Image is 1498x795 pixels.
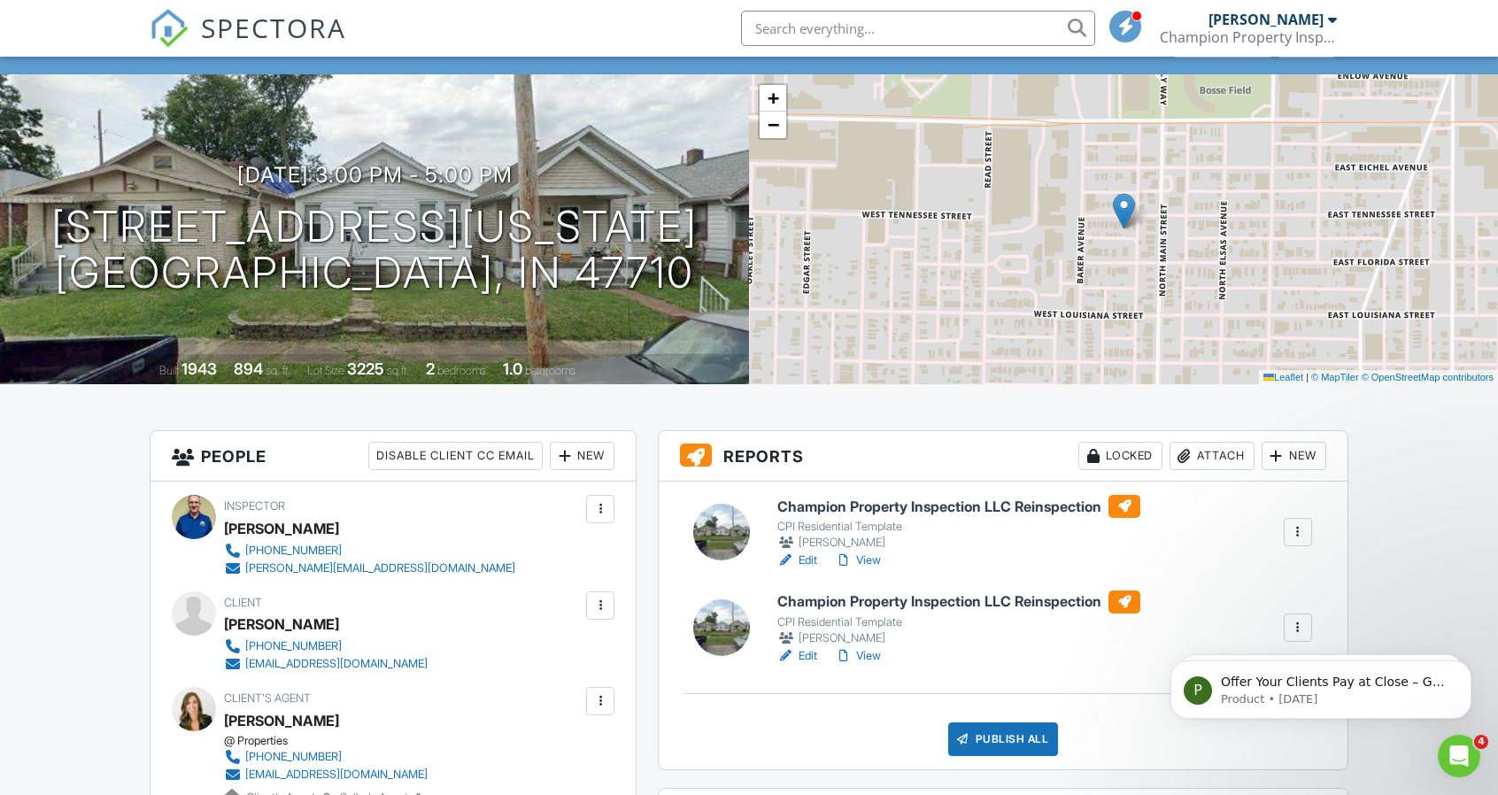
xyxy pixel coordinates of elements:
[777,495,1140,552] a: Champion Property Inspection LLC Reinspection CPI Residential Template [PERSON_NAME]
[347,359,384,378] div: 3225
[1170,442,1255,470] div: Attach
[1311,372,1359,382] a: © MapTiler
[426,359,435,378] div: 2
[224,707,339,734] a: [PERSON_NAME]
[387,364,409,377] span: sq.ft.
[768,113,779,135] span: −
[245,768,428,782] div: [EMAIL_ADDRESS][DOMAIN_NAME]
[437,364,486,377] span: bedrooms
[525,364,575,377] span: bathrooms
[1208,11,1324,28] div: [PERSON_NAME]
[777,590,1140,614] h6: Champion Property Inspection LLC Reinspection
[150,9,189,48] img: The Best Home Inspection Software - Spectora
[1078,442,1162,470] div: Locked
[777,629,1140,647] div: [PERSON_NAME]
[948,722,1059,756] div: Publish All
[659,431,1347,482] h3: Reports
[150,24,346,61] a: SPECTORA
[201,9,346,46] span: SPECTORA
[245,750,342,764] div: [PHONE_NUMBER]
[760,85,786,112] a: Zoom in
[224,655,428,673] a: [EMAIL_ADDRESS][DOMAIN_NAME]
[760,112,786,138] a: Zoom out
[368,442,543,470] div: Disable Client CC Email
[159,364,179,377] span: Built
[835,647,881,665] a: View
[777,590,1140,647] a: Champion Property Inspection LLC Reinspection CPI Residential Template [PERSON_NAME]
[777,647,817,665] a: Edit
[1362,372,1494,382] a: © OpenStreetMap contributors
[181,359,217,378] div: 1943
[224,691,311,705] span: Client's Agent
[234,359,263,378] div: 894
[768,87,779,109] span: +
[224,734,442,748] div: @ Properties
[1278,33,1336,57] div: More
[835,552,881,569] a: View
[224,766,428,783] a: [EMAIL_ADDRESS][DOMAIN_NAME]
[51,204,698,297] h1: [STREET_ADDRESS][US_STATE] [GEOGRAPHIC_DATA], IN 47710
[1438,735,1480,777] iframe: Intercom live chat
[1474,735,1488,749] span: 4
[224,611,339,637] div: [PERSON_NAME]
[224,596,262,609] span: Client
[777,615,1140,629] div: CPI Residential Template
[550,442,614,470] div: New
[777,552,817,569] a: Edit
[266,364,290,377] span: sq. ft.
[1113,193,1135,229] img: Marker
[245,544,342,558] div: [PHONE_NUMBER]
[1174,33,1272,57] div: Client View
[1160,28,1337,46] div: Champion Property Inspection LLC
[1262,442,1326,470] div: New
[777,495,1140,518] h6: Champion Property Inspection LLC Reinspection
[777,520,1140,534] div: CPI Residential Template
[741,11,1095,46] input: Search everything...
[224,515,339,542] div: [PERSON_NAME]
[1306,372,1309,382] span: |
[307,364,344,377] span: Lot Size
[1144,623,1498,747] iframe: Intercom notifications message
[224,748,428,766] a: [PHONE_NUMBER]
[224,560,515,577] a: [PERSON_NAME][EMAIL_ADDRESS][DOMAIN_NAME]
[1263,372,1303,382] a: Leaflet
[151,431,636,482] h3: People
[245,657,428,671] div: [EMAIL_ADDRESS][DOMAIN_NAME]
[224,542,515,560] a: [PHONE_NUMBER]
[245,561,515,575] div: [PERSON_NAME][EMAIL_ADDRESS][DOMAIN_NAME]
[224,499,285,513] span: Inspector
[245,639,342,653] div: [PHONE_NUMBER]
[237,163,513,187] h3: [DATE] 3:00 pm - 5:00 pm
[503,359,522,378] div: 1.0
[777,534,1140,552] div: [PERSON_NAME]
[224,637,428,655] a: [PHONE_NUMBER]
